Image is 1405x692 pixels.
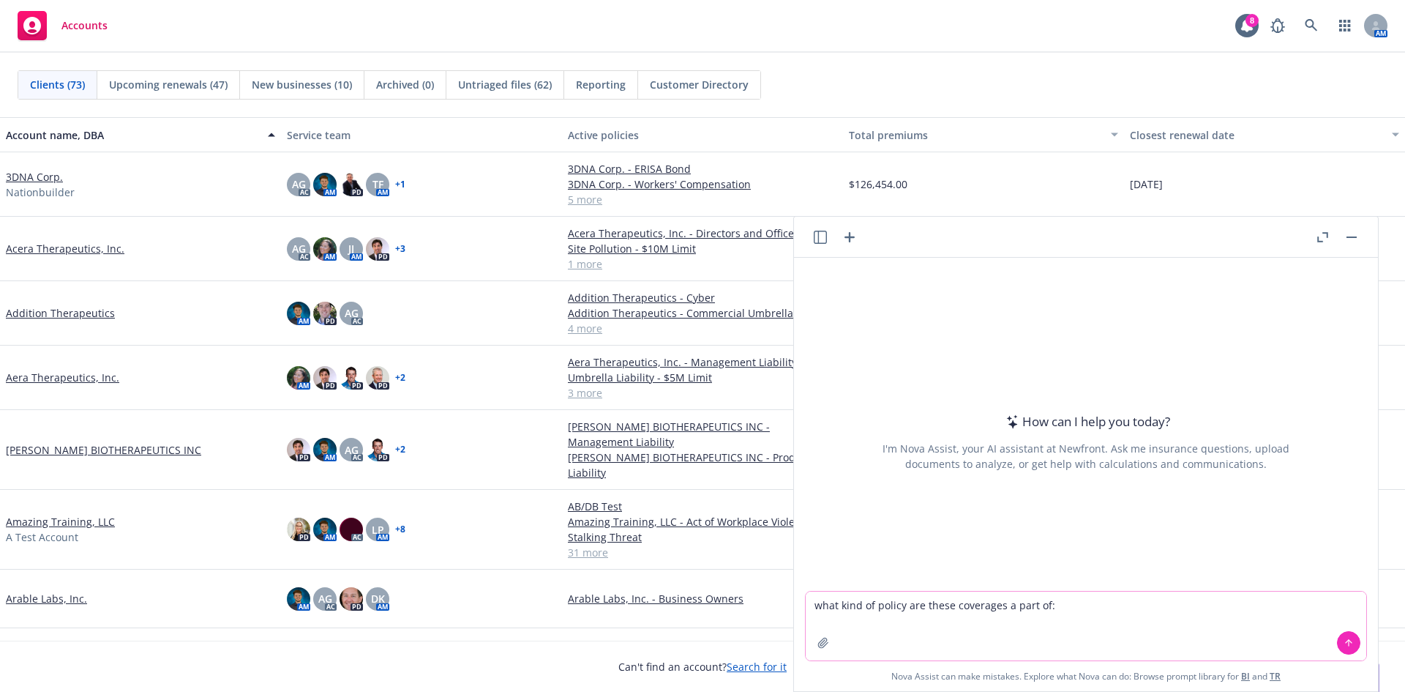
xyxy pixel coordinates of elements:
span: AG [292,241,306,256]
img: photo [366,366,389,390]
a: TR [1270,670,1281,682]
span: Clients (73) [30,77,85,92]
span: [DATE] [1130,176,1163,192]
span: Nova Assist can make mistakes. Explore what Nova can do: Browse prompt library for and [800,661,1372,691]
span: DK [371,591,385,606]
a: Site Pollution - $10M Limit [568,241,837,256]
span: Untriaged files (62) [458,77,552,92]
button: Closest renewal date [1124,117,1405,152]
span: Reporting [576,77,626,92]
div: Total premiums [849,127,1102,143]
a: + 8 [395,525,405,534]
span: Nationbuilder [6,185,75,200]
a: Arable Labs, Inc. - Business Owners [568,591,837,606]
a: Report a Bug [1263,11,1292,40]
a: Accounts [12,5,113,46]
a: [PERSON_NAME] BIOTHERAPEUTICS INC - Product Liability [568,450,837,480]
div: Account name, DBA [6,127,259,143]
a: Amazing Training, LLC [6,514,115,529]
img: photo [313,237,337,261]
a: 3DNA Corp. - ERISA Bond [568,161,837,176]
img: photo [287,366,310,390]
span: Upcoming renewals (47) [109,77,228,92]
img: photo [287,302,310,325]
a: Acera Therapeutics, Inc. - Directors and Officers [568,226,837,241]
button: Active policies [562,117,843,152]
span: LP [372,522,384,537]
img: photo [287,438,310,461]
a: 31 more [568,545,837,560]
a: 3DNA Corp. [6,169,63,185]
a: Search [1297,11,1326,40]
img: photo [313,438,337,461]
img: photo [340,366,363,390]
a: + 3 [395,245,405,253]
img: photo [313,518,337,541]
div: Service team [287,127,556,143]
div: How can I help you today? [1002,412,1170,431]
span: Customer Directory [650,77,749,92]
span: A Test Account [6,529,78,545]
a: Switch app [1330,11,1360,40]
span: AG [345,442,359,458]
img: photo [366,438,389,461]
a: + 1 [395,180,405,189]
a: Arable Labs, Inc. [6,591,87,606]
span: JJ [348,241,354,256]
a: Aera Therapeutics, Inc. - Management Liability [568,354,837,370]
span: AG [345,305,359,321]
span: $126,454.00 [849,176,907,192]
a: + 2 [395,373,405,382]
a: 3 more [568,385,837,401]
a: Addition Therapeutics - Commercial Umbrella [568,305,837,321]
span: AG [318,591,332,606]
a: Umbrella Liability - $5M Limit [568,370,837,385]
a: 4 more [568,321,837,336]
a: BI [1241,670,1250,682]
span: New businesses (10) [252,77,352,92]
img: photo [313,302,337,325]
img: photo [366,237,389,261]
img: photo [340,587,363,611]
button: Service team [281,117,562,152]
div: Closest renewal date [1130,127,1383,143]
div: I'm Nova Assist, your AI assistant at Newfront. Ask me insurance questions, upload documents to a... [880,441,1292,472]
a: Addition Therapeutics - Cyber [568,290,837,305]
textarea: what kind of policy are these coverages a part of: [806,592,1366,661]
img: photo [287,518,310,541]
span: TF [372,176,383,192]
a: Acera Therapeutics, Inc. [6,241,124,256]
a: Addition Therapeutics [6,305,115,321]
a: Aera Therapeutics, Inc. [6,370,119,385]
a: AB/DB Test [568,499,837,514]
span: Archived (0) [376,77,434,92]
a: [PERSON_NAME] BIOTHERAPEUTICS INC - Management Liability [568,419,837,450]
img: photo [313,173,337,196]
div: Active policies [568,127,837,143]
a: 3DNA Corp. - Workers' Compensation [568,176,837,192]
span: Can't find an account? [618,659,787,674]
span: AG [292,176,306,192]
span: Accounts [61,20,108,31]
a: [PERSON_NAME] BIOTHERAPEUTICS INC [6,442,201,458]
a: Aria Systems, Inc. - Foreign Package [568,637,837,652]
img: photo [313,366,337,390]
button: Total premiums [843,117,1124,152]
img: photo [287,587,310,611]
div: 8 [1245,14,1259,27]
a: Amazing Training, LLC - Act of Workplace Violence / Stalking Threat [568,514,837,545]
img: photo [340,518,363,541]
img: photo [340,173,363,196]
a: 5 more [568,192,837,207]
a: 1 more [568,256,837,272]
a: Search for it [727,660,787,674]
a: + 2 [395,445,405,454]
